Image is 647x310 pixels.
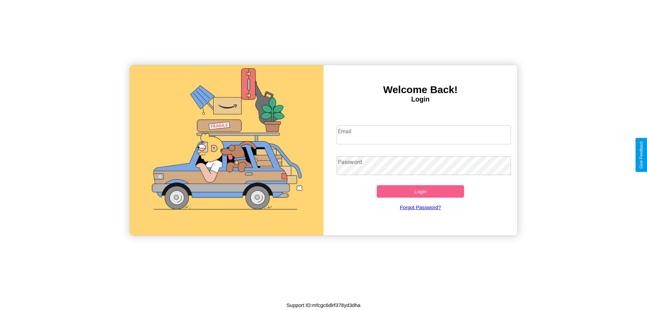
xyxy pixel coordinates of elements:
a: Forgot Password? [333,198,508,217]
img: gif [130,65,323,235]
p: Support ID: mfcgc6dlrf378yd3dha [286,301,360,310]
button: Login [377,185,464,198]
h3: Welcome Back! [323,84,517,95]
div: Give Feedback [639,141,644,169]
h4: Login [323,95,517,103]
